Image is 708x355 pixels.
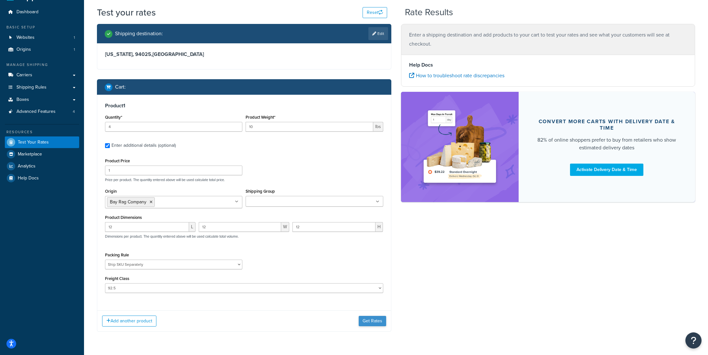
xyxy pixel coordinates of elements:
[5,106,79,118] a: Advanced Features4
[16,35,35,40] span: Websites
[189,222,195,232] span: L
[105,215,142,220] label: Product Dimensions
[16,47,31,52] span: Origins
[5,160,79,172] a: Analytics
[246,122,373,132] input: 0.00
[115,84,126,90] h2: Cart :
[375,222,383,232] span: H
[5,106,79,118] li: Advanced Features
[419,102,500,192] img: feature-image-ddt-36eae7f7280da8017bfb280eaccd9c446f90b1fe08728e4019434db127062ab4.png
[534,136,680,152] div: 82% of online shoppers prefer to buy from retailers who show estimated delivery dates
[111,141,176,150] div: Enter additional details (optional)
[73,109,75,114] span: 4
[5,136,79,148] a: Test Your Rates
[5,129,79,135] div: Resources
[405,7,453,17] h2: Rate Results
[105,158,130,163] label: Product Price
[18,176,39,181] span: Help Docs
[534,118,680,131] div: Convert more carts with delivery date & time
[363,7,387,18] button: Reset
[409,72,504,79] a: How to troubleshoot rate discrepancies
[246,189,275,194] label: Shipping Group
[5,172,79,184] a: Help Docs
[105,115,122,120] label: Quantity*
[281,222,289,232] span: W
[103,234,239,239] p: Dimensions per product. The quantity entered above will be used calculate total volume.
[373,122,383,132] span: lbs
[5,44,79,56] a: Origins1
[5,25,79,30] div: Basic Setup
[409,61,687,69] h4: Help Docs
[16,109,56,114] span: Advanced Features
[110,199,146,205] span: Bay Rag Company
[5,94,79,106] a: Boxes
[105,276,129,281] label: Freight Class
[18,152,42,157] span: Marketplace
[5,62,79,68] div: Manage Shipping
[5,69,79,81] a: Carriers
[74,47,75,52] span: 1
[359,316,386,326] button: Get Rates
[115,31,163,37] h2: Shipping destination :
[16,97,29,102] span: Boxes
[5,32,79,44] li: Websites
[5,44,79,56] li: Origins
[246,115,275,120] label: Product Weight*
[105,189,117,194] label: Origin
[74,35,75,40] span: 1
[570,164,643,176] a: Activate Delivery Date & Time
[409,30,687,48] p: Enter a shipping destination and add products to your cart to test your rates and see what your c...
[105,143,110,148] input: Enter additional details (optional)
[18,140,49,145] span: Test Your Rates
[368,27,388,40] a: Edit
[5,6,79,18] a: Dashboard
[105,253,129,257] label: Packing Rule
[102,316,156,327] button: Add another product
[5,148,79,160] a: Marketplace
[103,177,385,182] p: Price per product. The quantity entered above will be used calculate total price.
[5,81,79,93] a: Shipping Rules
[16,85,47,90] span: Shipping Rules
[18,164,36,169] span: Analytics
[685,332,702,349] button: Open Resource Center
[5,32,79,44] a: Websites1
[97,6,156,19] h1: Test your rates
[16,9,38,15] span: Dashboard
[105,102,383,109] h3: Product 1
[105,51,383,58] h3: [US_STATE], 94025 , [GEOGRAPHIC_DATA]
[105,122,242,132] input: 0
[16,72,32,78] span: Carriers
